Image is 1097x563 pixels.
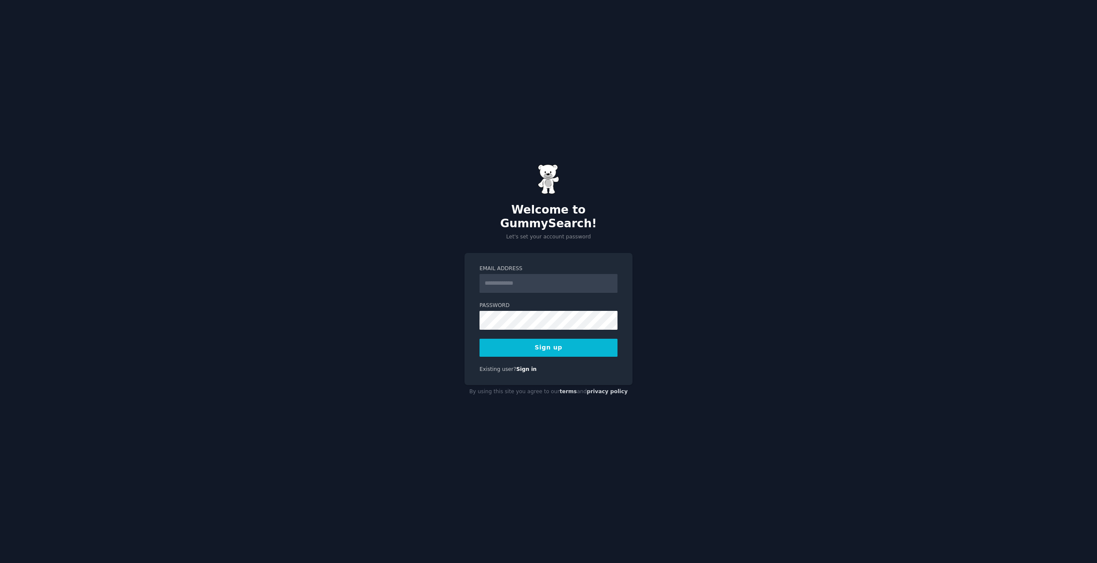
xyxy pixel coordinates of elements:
button: Sign up [480,339,617,357]
p: Let's set your account password [465,233,632,241]
a: Sign in [516,366,537,372]
a: terms [560,388,577,394]
a: privacy policy [587,388,628,394]
label: Email Address [480,265,617,273]
h2: Welcome to GummySearch! [465,203,632,230]
span: Existing user? [480,366,516,372]
div: By using this site you agree to our and [465,385,632,399]
label: Password [480,302,617,310]
img: Gummy Bear [538,164,559,194]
